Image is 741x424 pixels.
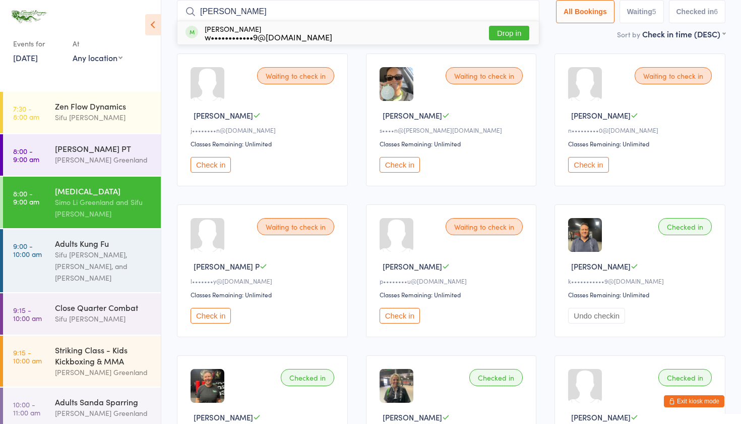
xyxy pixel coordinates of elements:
[194,261,260,272] span: [PERSON_NAME] P
[55,112,152,123] div: Sifu [PERSON_NAME]
[55,100,152,112] div: Zen Flow Dynamics
[489,26,529,40] button: Drop in
[568,308,625,324] button: Undo checkin
[571,261,631,272] span: [PERSON_NAME]
[714,8,718,16] div: 6
[191,139,337,148] div: Classes Remaining: Unlimited
[191,157,231,173] button: Check in
[571,412,631,422] span: [PERSON_NAME]
[568,277,715,285] div: k•••••••••••9@[DOMAIN_NAME]
[55,185,152,196] div: [MEDICAL_DATA]
[383,110,442,121] span: [PERSON_NAME]
[380,290,526,299] div: Classes Remaining: Unlimited
[380,277,526,285] div: p••••••••u@[DOMAIN_NAME]
[383,261,442,272] span: [PERSON_NAME]
[191,277,337,285] div: l•••••••y@[DOMAIN_NAME]
[55,302,152,313] div: Close Quarter Combat
[191,126,337,134] div: j••••••••n@[DOMAIN_NAME]
[13,306,42,322] time: 9:15 - 10:00 am
[380,369,413,403] img: image1724456695.png
[13,52,38,63] a: [DATE]
[380,126,526,134] div: s••••n@[PERSON_NAME][DOMAIN_NAME]
[205,33,332,41] div: w••••••••••••9@[DOMAIN_NAME]
[568,218,602,252] img: image1724456598.png
[642,28,725,39] div: Check in time (DESC)
[380,157,420,173] button: Check in
[3,177,161,228] a: 8:00 -9:00 am[MEDICAL_DATA]Simo Li Greenland and Sifu [PERSON_NAME]
[55,143,152,154] div: [PERSON_NAME] PT
[446,218,523,235] div: Waiting to check in
[658,218,712,235] div: Checked in
[13,104,39,121] time: 7:30 - 8:00 am
[13,348,42,364] time: 9:15 - 10:00 am
[194,412,253,422] span: [PERSON_NAME]
[55,238,152,249] div: Adults Kung Fu
[73,35,122,52] div: At
[3,134,161,176] a: 8:00 -9:00 am[PERSON_NAME] PT[PERSON_NAME] Greenland
[446,67,523,84] div: Waiting to check in
[568,290,715,299] div: Classes Remaining: Unlimited
[13,400,40,416] time: 10:00 - 11:00 am
[380,308,420,324] button: Check in
[571,110,631,121] span: [PERSON_NAME]
[469,369,523,386] div: Checked in
[13,35,63,52] div: Events for
[652,8,656,16] div: 5
[658,369,712,386] div: Checked in
[617,29,640,39] label: Sort by
[3,293,161,335] a: 9:15 -10:00 amClose Quarter CombatSifu [PERSON_NAME]
[568,157,608,173] button: Check in
[55,154,152,166] div: [PERSON_NAME] Greenland
[383,412,442,422] span: [PERSON_NAME]
[55,407,152,419] div: [PERSON_NAME] Greenland
[10,8,48,25] img: Emerald Dragon Martial Arts Pty Ltd
[194,110,253,121] span: [PERSON_NAME]
[191,308,231,324] button: Check in
[3,336,161,387] a: 9:15 -10:00 amStriking Class - Kids Kickboxing & MMA[PERSON_NAME] Greenland
[13,189,39,205] time: 8:00 - 9:00 am
[55,396,152,407] div: Adults Sanda Sparring
[13,242,42,258] time: 9:00 - 10:00 am
[55,344,152,366] div: Striking Class - Kids Kickboxing & MMA
[55,313,152,325] div: Sifu [PERSON_NAME]
[55,366,152,378] div: [PERSON_NAME] Greenland
[664,395,724,407] button: Exit kiosk mode
[635,67,712,84] div: Waiting to check in
[380,139,526,148] div: Classes Remaining: Unlimited
[13,147,39,163] time: 8:00 - 9:00 am
[380,67,413,101] img: image1717487005.png
[191,369,224,403] img: image1724456653.png
[3,92,161,133] a: 7:30 -8:00 amZen Flow DynamicsSifu [PERSON_NAME]
[257,218,334,235] div: Waiting to check in
[55,249,152,284] div: Sifu [PERSON_NAME], [PERSON_NAME], and [PERSON_NAME]
[281,369,334,386] div: Checked in
[205,25,332,41] div: [PERSON_NAME]
[191,290,337,299] div: Classes Remaining: Unlimited
[568,126,715,134] div: n•••••••••0@[DOMAIN_NAME]
[568,139,715,148] div: Classes Remaining: Unlimited
[55,196,152,220] div: Simo Li Greenland and Sifu [PERSON_NAME]
[257,67,334,84] div: Waiting to check in
[3,229,161,292] a: 9:00 -10:00 amAdults Kung FuSifu [PERSON_NAME], [PERSON_NAME], and [PERSON_NAME]
[73,52,122,63] div: Any location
